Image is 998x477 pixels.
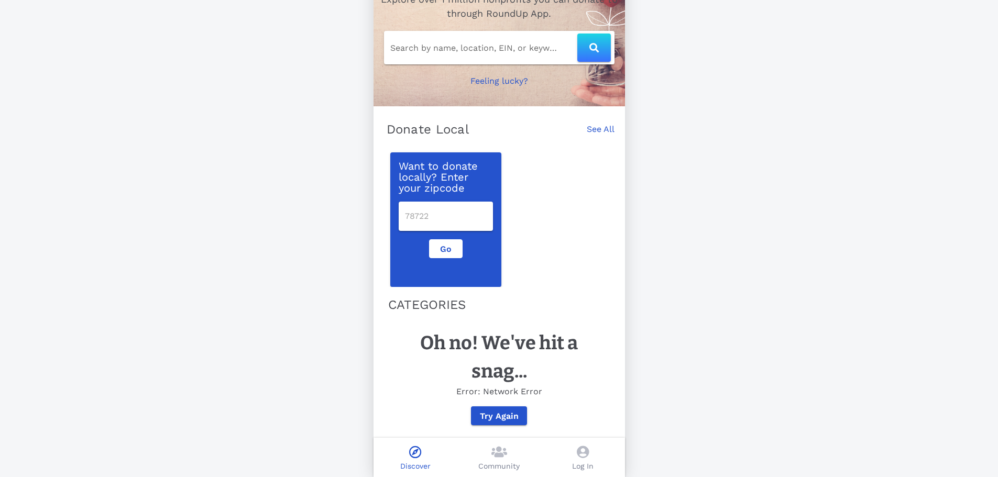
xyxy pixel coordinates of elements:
button: Go [429,239,463,258]
span: Go [438,244,454,254]
p: Error: Network Error [394,385,604,398]
p: CATEGORIES [388,295,610,314]
p: Discover [400,461,431,472]
p: Want to donate locally? Enter your zipcode [399,161,493,193]
input: 78722 [405,208,487,225]
p: Donate Local [387,121,469,138]
button: Try Again [471,406,527,425]
h1: Oh no! We've hit a snag... [394,329,604,385]
a: See All [587,123,615,146]
p: Log In [572,461,594,472]
p: Community [478,461,520,472]
p: Feeling lucky? [470,75,528,87]
span: Try Again [479,411,519,421]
